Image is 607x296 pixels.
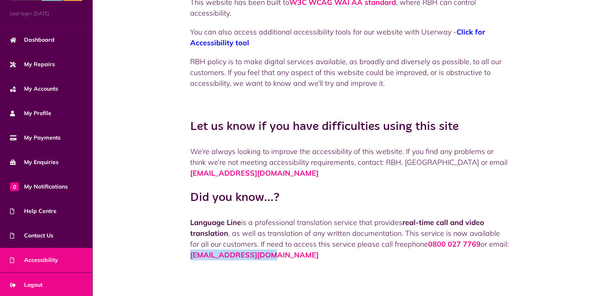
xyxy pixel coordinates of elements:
[10,281,43,289] span: Logout
[10,134,61,142] span: My Payments
[428,239,481,249] a: call 08000277769
[10,182,68,191] span: My Notifications
[10,182,19,191] span: 0
[10,60,55,69] span: My Repairs
[10,36,55,44] span: Dashboard
[190,250,319,260] a: [EMAIL_ADDRESS][DOMAIN_NAME]
[190,146,509,178] p: We’re always looking to improve the accessibility of this website. If you find any problems or th...
[190,191,509,205] h2: Did you know...?
[190,120,509,134] h2: Let us know if you have difficulties using this site
[190,27,485,47] span: Click for Accessibility tool
[10,85,58,93] span: My Accounts
[190,217,509,260] p: is a professional translation service that provides , as well as translation of any written docum...
[10,158,59,166] span: My Enquiries
[190,56,509,89] p: RBH policy is to make digital services available, as broadly and diversely as possible, to all ou...
[10,207,57,215] span: Help Centre
[190,218,484,238] strong: real-time call and video translation
[190,26,509,48] p: You can also access additional accessibility tools for our website with Userway -
[10,231,53,240] span: Contact Us
[10,10,82,17] span: Last login: [DATE]
[10,256,58,264] span: Accessibility
[10,109,51,118] span: My Profile
[190,218,241,227] strong: Language Line
[190,168,319,178] a: [EMAIL_ADDRESS][DOMAIN_NAME]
